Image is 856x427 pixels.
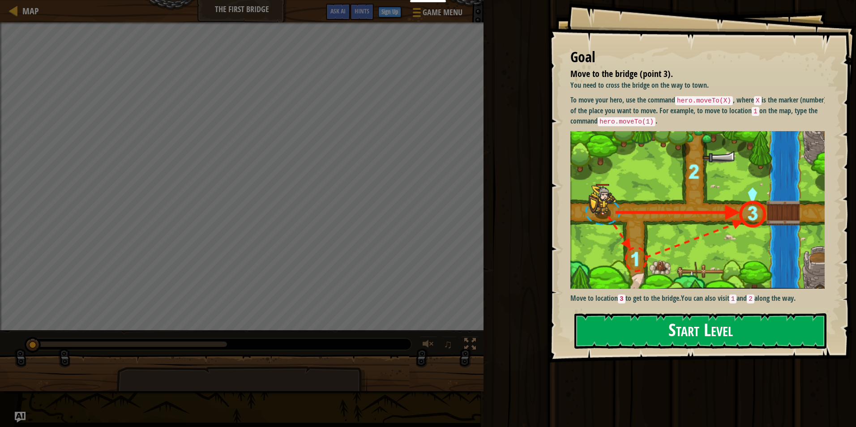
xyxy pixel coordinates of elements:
span: Map [22,5,39,17]
code: 3 [618,295,625,303]
p: To move your hero, use the command , where is the marker (number) of the place you want to move. ... [570,95,831,127]
button: ♫ [442,336,457,354]
code: 1 [752,107,759,116]
button: Ask AI [15,412,26,423]
span: Hints [355,7,369,15]
li: Move to the bridge (point 3). [559,68,822,81]
code: 1 [729,295,737,303]
button: Adjust volume [419,336,437,354]
a: Map [18,5,39,17]
button: Toggle fullscreen [461,336,479,354]
span: ♫ [444,337,453,351]
img: M7l1b [570,131,831,289]
button: Start Level [574,313,826,349]
button: Sign Up [378,7,401,17]
button: Game Menu [406,4,468,25]
button: Ask AI [326,4,350,20]
code: X [754,96,762,105]
code: hero.moveTo(X) [675,96,733,105]
span: Ask AI [330,7,346,15]
p: You can also visit and along the way. [570,293,831,304]
code: 2 [747,295,754,303]
span: Move to the bridge (point 3). [570,68,673,80]
span: Game Menu [423,7,462,18]
p: You need to cross the bridge on the way to town. [570,80,831,90]
strong: Move to location to get to the bridge. [570,293,681,303]
code: hero.moveTo(1) [598,117,655,126]
div: Goal [570,47,825,68]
